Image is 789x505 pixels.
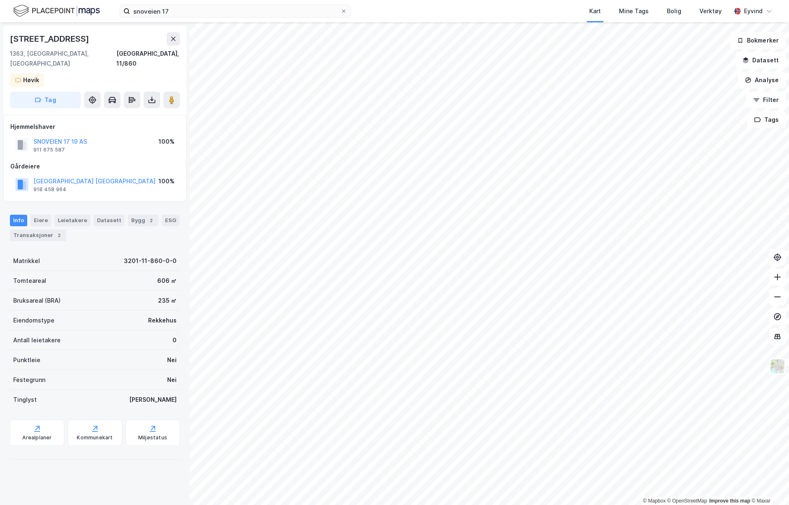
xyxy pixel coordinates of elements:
img: Z [770,358,785,374]
iframe: Chat Widget [748,465,789,505]
div: Info [10,215,27,226]
div: 0 [172,335,177,345]
div: Tinglyst [13,395,37,405]
div: Gårdeiere [10,161,180,171]
div: 235 ㎡ [158,296,177,306]
a: Improve this map [709,498,750,504]
div: Antall leietakere [13,335,61,345]
div: Bruksareal (BRA) [13,296,61,306]
div: 2 [55,231,63,239]
div: Eiere [31,215,51,226]
button: Analyse [738,72,786,88]
div: Tomteareal [13,276,46,286]
div: 100% [158,137,175,147]
div: Bolig [667,6,681,16]
div: 100% [158,176,175,186]
div: Matrikkel [13,256,40,266]
div: 2 [147,216,155,225]
div: [PERSON_NAME] [129,395,177,405]
div: 1363, [GEOGRAPHIC_DATA], [GEOGRAPHIC_DATA] [10,49,116,69]
div: Bygg [128,215,158,226]
button: Tags [747,111,786,128]
div: Leietakere [54,215,90,226]
div: Kart [589,6,601,16]
div: Punktleie [13,355,40,365]
div: Festegrunn [13,375,45,385]
div: 3201-11-860-0-0 [124,256,177,266]
div: Miljøstatus [138,434,167,441]
div: Kontrollprogram for chat [748,465,789,505]
button: Datasett [735,52,786,69]
div: Rekkehus [148,315,177,325]
a: Mapbox [643,498,666,504]
button: Bokmerker [730,32,786,49]
div: ESG [162,215,180,226]
div: Mine Tags [619,6,649,16]
div: 606 ㎡ [157,276,177,286]
div: Arealplaner [22,434,52,441]
button: Tag [10,92,81,108]
div: Datasett [94,215,125,226]
div: 918 458 964 [33,186,66,193]
div: Hjemmelshaver [10,122,180,132]
div: Eiendomstype [13,315,54,325]
div: [STREET_ADDRESS] [10,32,91,45]
div: Høvik [23,75,39,85]
img: logo.f888ab2527a4732fd821a326f86c7f29.svg [13,4,100,18]
a: OpenStreetMap [667,498,707,504]
div: 911 675 587 [33,147,65,153]
input: Søk på adresse, matrikkel, gårdeiere, leietakere eller personer [130,5,340,17]
div: Nei [167,375,177,385]
div: Kommunekart [77,434,113,441]
button: Filter [746,92,786,108]
div: Nei [167,355,177,365]
div: [GEOGRAPHIC_DATA], 11/860 [116,49,180,69]
div: Eyvind [744,6,763,16]
div: Transaksjoner [10,230,66,241]
div: Verktøy [699,6,722,16]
